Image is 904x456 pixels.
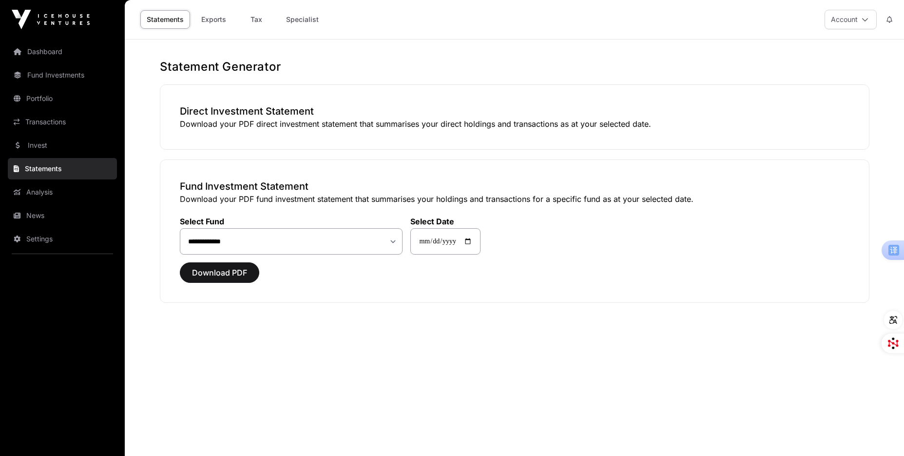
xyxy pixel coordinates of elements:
[180,104,849,118] h3: Direct Investment Statement
[180,262,259,283] button: Download PDF
[8,111,117,133] a: Transactions
[192,267,247,278] span: Download PDF
[8,205,117,226] a: News
[12,10,90,29] img: Icehouse Ventures Logo
[8,158,117,179] a: Statements
[8,88,117,109] a: Portfolio
[280,10,325,29] a: Specialist
[825,10,877,29] button: Account
[180,217,403,226] label: Select Fund
[160,59,869,75] h1: Statement Generator
[180,193,849,205] p: Download your PDF fund investment statement that summarises your holdings and transactions for a ...
[180,272,259,282] a: Download PDF
[237,10,276,29] a: Tax
[194,10,233,29] a: Exports
[180,118,849,130] p: Download your PDF direct investment statement that summarises your direct holdings and transactio...
[855,409,904,456] div: 聊天小组件
[8,64,117,86] a: Fund Investments
[8,181,117,203] a: Analysis
[8,228,117,250] a: Settings
[180,179,849,193] h3: Fund Investment Statement
[855,409,904,456] iframe: Chat Widget
[140,10,190,29] a: Statements
[8,41,117,62] a: Dashboard
[410,217,481,226] label: Select Date
[8,135,117,156] a: Invest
